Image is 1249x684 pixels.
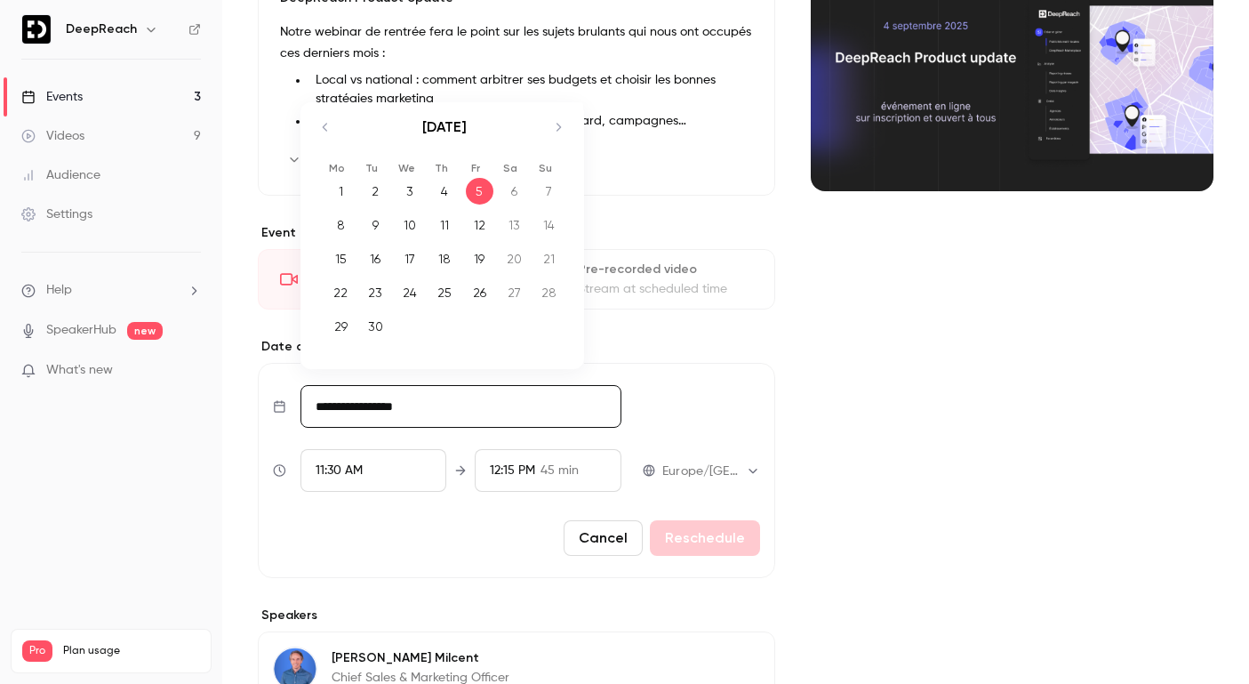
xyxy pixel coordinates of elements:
[327,313,355,340] div: 29
[497,174,532,208] td: Saturday, September 6, 2025
[428,276,462,310] td: Thursday, September 25, 2025
[21,166,100,184] div: Audience
[358,276,393,310] td: Tuesday, September 23, 2025
[180,363,201,379] iframe: Noticeable Trigger
[258,338,775,356] label: Date and time
[532,242,566,276] td: Sunday, September 21, 2025
[258,224,775,242] p: Event type
[431,279,459,306] div: 25
[532,276,566,310] td: Sunday, September 28, 2025
[327,245,355,272] div: 15
[358,242,393,276] td: Tuesday, September 16, 2025
[500,178,528,205] div: 6
[428,242,462,276] td: Thursday, September 18, 2025
[393,208,428,242] td: Wednesday, September 10, 2025
[535,245,563,272] div: 21
[332,649,509,667] p: [PERSON_NAME] Milcent
[300,102,583,361] div: Calendar
[46,281,72,300] span: Help
[431,245,459,272] div: 18
[21,88,83,106] div: Events
[300,385,621,428] input: Tue, Feb 17, 2026
[280,21,753,64] p: Notre webinar de rentrée fera le point sur les sujets brulants qui nous ont occupés ces derniers ...
[466,279,493,306] div: 26
[466,212,493,238] div: 12
[462,174,497,208] td: Selected. Friday, September 5, 2025
[500,279,528,306] div: 27
[490,464,535,477] span: 12:15 PM
[535,279,563,306] div: 28
[324,208,358,242] td: Monday, September 8, 2025
[365,162,378,174] small: Tu
[431,212,459,238] div: 11
[396,279,424,306] div: 24
[520,249,775,310] div: Pre-recorded videoStream at scheduled time
[462,208,497,242] td: Friday, September 12, 2025
[63,644,200,658] span: Plan usage
[327,178,355,205] div: 1
[662,463,760,480] div: Europe/[GEOGRAPHIC_DATA]
[258,607,775,624] label: Speakers
[497,242,532,276] td: Saturday, September 20, 2025
[431,178,459,205] div: 4
[46,321,116,340] a: SpeakerHub
[21,127,84,145] div: Videos
[500,245,528,272] div: 20
[362,212,389,238] div: 9
[535,178,563,205] div: 7
[66,20,137,38] h6: DeepReach
[358,310,393,343] td: Tuesday, September 30, 2025
[393,242,428,276] td: Wednesday, September 17, 2025
[21,281,201,300] li: help-dropdown-opener
[393,174,428,208] td: Wednesday, September 3, 2025
[428,208,462,242] td: Thursday, September 11, 2025
[280,145,387,173] button: Show more
[324,242,358,276] td: Monday, September 15, 2025
[308,71,753,109] li: Local vs national : comment arbitrer ses budgets et choisir les bonnes stratégies marketing
[396,245,424,272] div: 17
[578,280,753,298] div: Stream at scheduled time
[532,208,566,242] td: Sunday, September 14, 2025
[393,276,428,310] td: Wednesday, September 24, 2025
[21,205,92,223] div: Settings
[396,178,424,205] div: 3
[396,212,424,238] div: 10
[316,464,363,477] span: 11:30 AM
[327,212,355,238] div: 8
[466,178,493,205] div: 5
[435,162,448,174] small: Th
[462,242,497,276] td: Friday, September 19, 2025
[540,462,579,480] span: 45 min
[428,174,462,208] td: Thursday, September 4, 2025
[466,245,493,272] div: 19
[127,322,163,340] span: new
[358,208,393,242] td: Tuesday, September 9, 2025
[324,310,358,343] td: Monday, September 29, 2025
[324,276,358,310] td: Monday, September 22, 2025
[398,162,415,174] small: We
[22,15,51,44] img: DeepReach
[324,174,358,208] td: Monday, September 1, 2025
[462,276,497,310] td: Friday, September 26, 2025
[258,249,513,310] div: LiveGo live at scheduled time
[358,174,393,208] td: Tuesday, September 2, 2025
[532,174,566,208] td: Sunday, September 7, 2025
[539,162,552,174] small: Su
[497,208,532,242] td: Saturday, September 13, 2025
[422,118,467,135] strong: [DATE]
[362,279,389,306] div: 23
[329,162,345,174] small: Mo
[578,261,753,278] div: Pre-recorded video
[300,449,447,492] div: From
[327,279,355,306] div: 22
[564,520,643,556] button: Cancel
[362,313,389,340] div: 30
[362,178,389,205] div: 2
[503,162,517,174] small: Sa
[497,276,532,310] td: Saturday, September 27, 2025
[471,162,480,174] small: Fr
[475,449,621,492] div: To
[46,361,113,380] span: What's new
[362,245,389,272] div: 16
[500,212,528,238] div: 13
